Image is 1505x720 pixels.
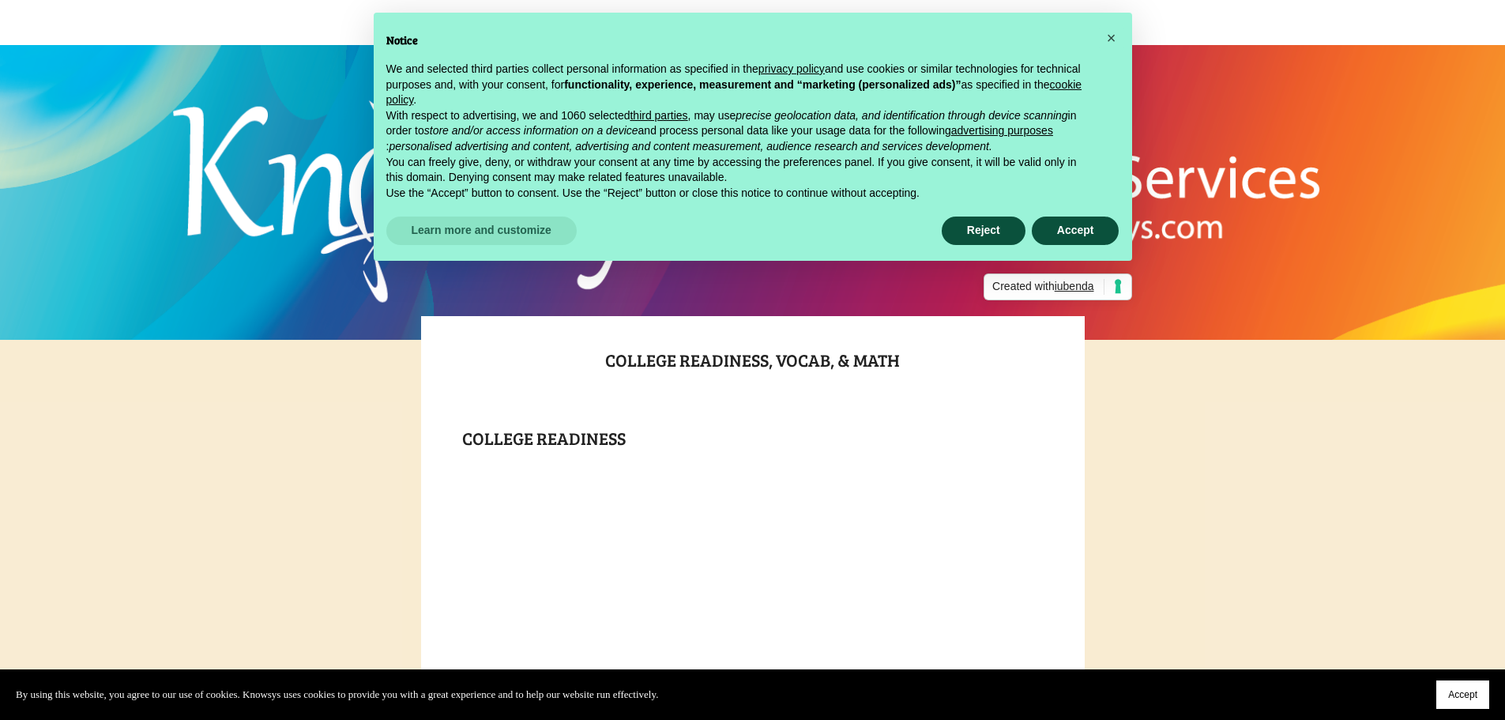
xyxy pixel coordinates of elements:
[1032,217,1119,245] button: Accept
[386,108,1094,155] p: With respect to advertising, we and 1060 selected , may use in order to and process personal data...
[1099,25,1124,51] button: Close this notice
[951,123,1053,139] button: advertising purposes
[386,155,1094,186] p: You can freely give, deny, or withdraw your consent at any time by accessing the preferences pane...
[736,109,1067,122] em: precise geolocation data, and identification through device scanning
[386,62,1094,108] p: We and selected third parties collect personal information as specified in the and use cookies or...
[1107,29,1116,47] span: ×
[386,186,1094,202] p: Use the “Accept” button to consent. Use the “Reject” button or close this notice to continue with...
[389,140,991,153] em: personalised advertising and content, advertising and content measurement, audience research and ...
[462,424,1044,452] h1: College Readiness
[992,279,1104,295] span: Created with
[1436,680,1489,709] button: Accept
[16,686,658,703] p: By using this website, you agree to our use of cookies. Knowsys uses cookies to provide you with ...
[1448,689,1477,700] span: Accept
[386,217,577,245] button: Learn more and customize
[984,273,1131,300] a: Created withiubenda
[424,124,638,137] em: store and/or access information on a device
[942,217,1025,245] button: Reject
[386,32,1094,49] h2: Notice
[386,78,1082,107] a: cookie policy
[758,62,825,75] a: privacy policy
[462,345,1044,402] h1: College readiness, Vocab, & Math
[564,78,961,91] strong: functionality, experience, measurement and “marketing (personalized ads)”
[630,108,687,124] button: third parties
[1055,280,1094,292] span: iubenda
